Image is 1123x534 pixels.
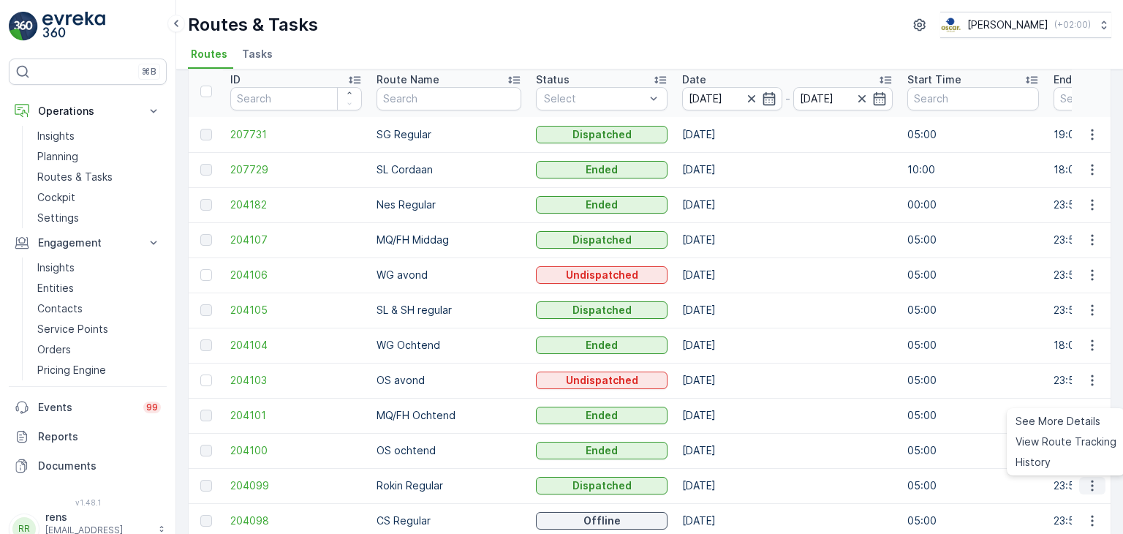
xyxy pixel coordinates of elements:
p: Orders [37,342,71,357]
td: 05:00 [900,222,1046,257]
span: See More Details [1016,414,1100,429]
span: 204098 [230,514,362,528]
a: Orders [31,339,167,360]
a: 204105 [230,303,362,317]
a: 204100 [230,443,362,458]
p: Date [682,72,706,87]
a: 204104 [230,338,362,353]
p: Dispatched [572,127,632,142]
button: Ended [536,442,668,459]
td: WG Ochtend [369,328,529,363]
button: Operations [9,97,167,126]
p: Status [536,72,570,87]
td: [DATE] [675,293,900,328]
button: [PERSON_NAME](+02:00) [940,12,1111,38]
a: 204103 [230,373,362,388]
p: Undispatched [566,373,638,388]
p: Undispatched [566,268,638,282]
span: Routes [191,47,227,61]
td: [DATE] [675,257,900,293]
button: Dispatched [536,231,668,249]
span: History [1016,455,1051,470]
p: ⌘B [142,66,156,78]
button: Dispatched [536,477,668,494]
p: Dispatched [572,303,632,317]
td: 05:00 [900,433,1046,468]
td: [DATE] [675,363,900,398]
td: [DATE] [675,398,900,433]
p: Documents [38,459,161,473]
td: [DATE] [675,222,900,257]
td: SG Regular [369,117,529,152]
span: 207729 [230,162,362,177]
img: logo [9,12,38,41]
p: Insights [37,129,75,143]
p: Dispatched [572,233,632,247]
td: SL Cordaan [369,152,529,187]
a: Reports [9,422,167,451]
div: Toggle Row Selected [200,515,212,527]
p: Operations [38,104,137,119]
p: [PERSON_NAME] [967,18,1048,32]
p: Ended [586,198,618,212]
div: Toggle Row Selected [200,234,212,246]
p: ( +02:00 ) [1054,19,1091,31]
td: MQ/FH Middag [369,222,529,257]
td: [DATE] [675,152,900,187]
p: Ended [586,162,618,177]
p: Ended [586,408,618,423]
td: OS avond [369,363,529,398]
input: dd/mm/yyyy [793,87,893,110]
a: 204099 [230,478,362,493]
span: 204106 [230,268,362,282]
span: Tasks [242,47,273,61]
td: 05:00 [900,117,1046,152]
a: Insights [31,126,167,146]
div: Toggle Row Selected [200,129,212,140]
td: 05:00 [900,257,1046,293]
p: Insights [37,260,75,275]
td: 05:00 [900,293,1046,328]
img: basis-logo_rgb2x.png [940,17,961,33]
img: logo_light-DOdMpM7g.png [42,12,105,41]
button: Undispatched [536,266,668,284]
a: 204107 [230,233,362,247]
p: Select [544,91,645,106]
div: Toggle Row Selected [200,480,212,492]
p: Engagement [38,236,137,250]
td: 10:00 [900,152,1046,187]
p: Ended [586,338,618,353]
a: Service Points [31,319,167,339]
div: Toggle Row Selected [200,339,212,351]
td: OS ochtend [369,433,529,468]
div: Toggle Row Selected [200,269,212,281]
a: 207731 [230,127,362,142]
p: Entities [37,281,74,296]
a: 204101 [230,408,362,423]
a: Planning [31,146,167,167]
td: [DATE] [675,117,900,152]
input: Search [377,87,521,110]
p: - [785,90,790,108]
input: Search [907,87,1039,110]
td: WG avond [369,257,529,293]
p: Routes & Tasks [188,13,318,37]
button: Ended [536,161,668,178]
button: Undispatched [536,372,668,389]
a: 204182 [230,198,362,212]
p: 99 [146,402,158,413]
span: View Route Tracking [1016,435,1116,449]
div: Toggle Row Selected [200,304,212,316]
td: 05:00 [900,363,1046,398]
a: Documents [9,451,167,481]
td: 05:00 [900,398,1046,433]
p: Offline [583,514,621,528]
